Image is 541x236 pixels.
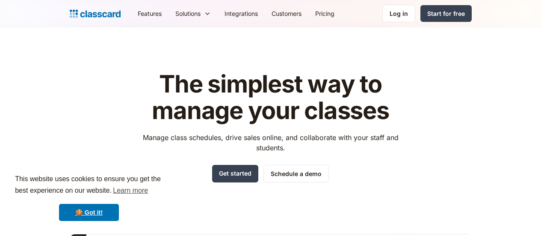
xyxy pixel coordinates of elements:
[175,9,201,18] div: Solutions
[308,4,341,23] a: Pricing
[390,9,408,18] div: Log in
[135,71,406,124] h1: The simplest way to manage your classes
[265,4,308,23] a: Customers
[218,4,265,23] a: Integrations
[263,165,329,182] a: Schedule a demo
[112,184,149,197] a: learn more about cookies
[382,5,415,22] a: Log in
[212,165,258,182] a: Get started
[15,174,163,197] span: This website uses cookies to ensure you get the best experience on our website.
[70,8,121,20] a: home
[131,4,169,23] a: Features
[59,204,119,221] a: dismiss cookie message
[135,132,406,153] p: Manage class schedules, drive sales online, and collaborate with your staff and students.
[169,4,218,23] div: Solutions
[420,5,472,22] a: Start for free
[427,9,465,18] div: Start for free
[7,166,171,229] div: cookieconsent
